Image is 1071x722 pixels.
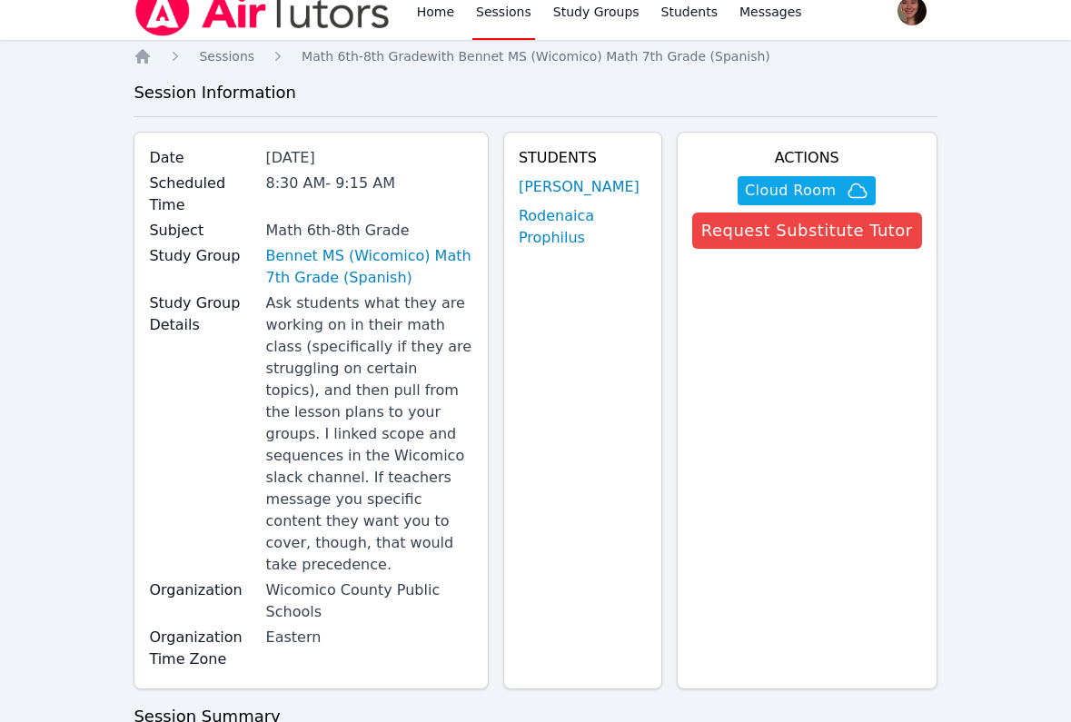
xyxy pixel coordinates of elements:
button: Cloud Room [738,176,876,205]
span: Sessions [199,49,254,64]
div: [DATE] [266,147,473,169]
span: Messages [739,3,802,21]
label: Study Group [149,245,254,267]
label: Study Group Details [149,292,254,336]
a: [PERSON_NAME] [519,176,640,198]
h3: Session Information [134,80,937,105]
h4: Students [519,147,647,169]
div: Wicomico County Public Schools [266,579,473,623]
div: Ask students what they are working on in their math class (specifically if they are struggling on... [266,292,473,576]
label: Organization Time Zone [149,627,254,670]
label: Date [149,147,254,169]
nav: Breadcrumb [134,47,937,65]
div: Math 6th-8th Grade [266,220,473,242]
button: Request Substitute Tutor [692,213,922,249]
label: Scheduled Time [149,173,254,216]
div: Eastern [266,627,473,648]
a: Math 6th-8th Gradewith Bennet MS (Wicomico) Math 7th Grade (Spanish) [302,47,770,65]
span: Cloud Room [745,180,836,202]
span: Math 6th-8th Grade with Bennet MS (Wicomico) Math 7th Grade (Spanish) [302,49,770,64]
a: Bennet MS (Wicomico) Math 7th Grade (Spanish) [266,245,473,289]
label: Organization [149,579,254,601]
a: Sessions [199,47,254,65]
label: Subject [149,220,254,242]
a: Rodenaica Prophilus [519,205,647,249]
div: 8:30 AM - 9:15 AM [266,173,473,194]
h4: Actions [692,147,922,169]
